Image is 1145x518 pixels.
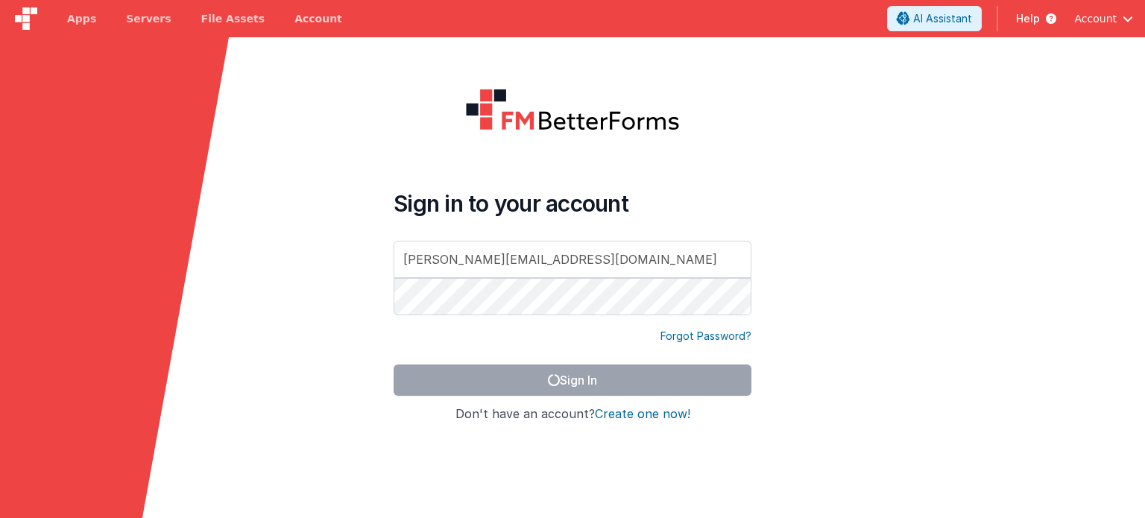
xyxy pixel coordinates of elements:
[595,408,690,421] button: Create one now!
[394,241,751,278] input: Email Address
[1074,11,1117,26] span: Account
[394,190,751,217] h4: Sign in to your account
[67,11,96,26] span: Apps
[126,11,171,26] span: Servers
[394,408,751,421] h4: Don't have an account?
[887,6,982,31] button: AI Assistant
[1016,11,1040,26] span: Help
[660,329,751,344] a: Forgot Password?
[1074,11,1133,26] button: Account
[201,11,265,26] span: File Assets
[913,11,972,26] span: AI Assistant
[394,364,751,396] button: Sign In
